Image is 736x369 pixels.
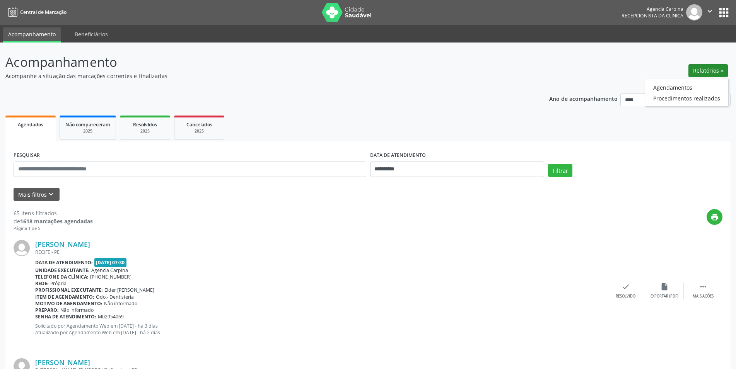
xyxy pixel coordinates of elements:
div: Mais ações [693,294,714,299]
div: 2025 [126,128,164,134]
strong: 1618 marcações agendadas [20,218,93,225]
p: Acompanhamento [5,53,513,72]
span: [PHONE_NUMBER] [90,274,131,280]
button: Relatórios [688,64,728,77]
span: Agencia Carpina [91,267,128,274]
label: DATA DE ATENDIMENTO [370,150,426,162]
span: Agendados [18,121,43,128]
div: Exportar (PDF) [651,294,678,299]
div: de [14,217,93,225]
span: Resolvidos [133,121,157,128]
button:  [702,4,717,20]
p: Ano de acompanhamento [549,94,618,103]
b: Senha de atendimento: [35,313,96,320]
span: Cancelados [186,121,212,128]
b: Telefone da clínica: [35,274,89,280]
div: 2025 [180,128,219,134]
div: RECIFE - PE [35,249,606,255]
label: PESQUISAR [14,150,40,162]
b: Item de agendamento: [35,294,94,300]
p: Solicitado por Agendamento Web em [DATE] - há 3 dias Atualizado por Agendamento Web em [DATE] - h... [35,323,606,336]
a: Procedimentos realizados [645,93,728,104]
ul: Relatórios [645,79,729,107]
a: Central de Marcação [5,6,67,19]
i: print [710,213,719,221]
button: Filtrar [548,164,572,177]
div: Agencia Carpina [622,6,683,12]
a: [PERSON_NAME] [35,240,90,248]
span: Não informado [104,300,137,307]
b: Unidade executante: [35,267,90,274]
b: Motivo de agendamento: [35,300,102,307]
b: Profissional executante: [35,287,103,293]
span: Recepcionista da clínica [622,12,683,19]
img: img [686,4,702,20]
img: img [14,240,30,256]
b: Preparo: [35,307,59,313]
a: [PERSON_NAME] [35,358,90,367]
a: Beneficiários [69,27,113,41]
div: 65 itens filtrados [14,209,93,217]
i:  [699,282,707,291]
i: keyboard_arrow_down [47,190,55,199]
a: Agendamentos [645,82,728,93]
a: Acompanhamento [3,27,61,43]
span: M02954069 [98,313,124,320]
span: [DATE] 07:30 [94,258,127,267]
b: Data de atendimento: [35,259,93,266]
span: Central de Marcação [20,9,67,15]
i: check [622,282,630,291]
span: Própria [50,280,67,287]
button: Mais filtroskeyboard_arrow_down [14,188,60,201]
button: apps [717,6,731,19]
p: Acompanhe a situação das marcações correntes e finalizadas [5,72,513,80]
span: Odo.- Dentisteria [96,294,134,300]
i: insert_drive_file [660,282,669,291]
span: Não informado [60,307,94,313]
button: print [707,209,722,225]
span: Elder [PERSON_NAME] [104,287,154,293]
i:  [705,7,714,15]
b: Rede: [35,280,49,287]
div: Resolvido [616,294,635,299]
div: Página 1 de 5 [14,225,93,232]
span: Não compareceram [65,121,110,128]
div: 2025 [65,128,110,134]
